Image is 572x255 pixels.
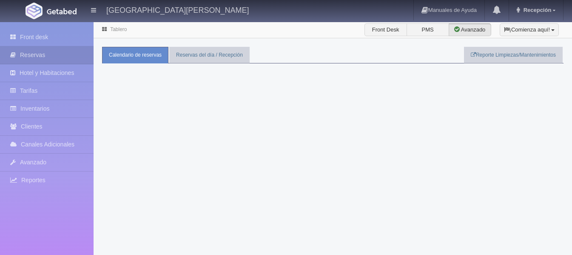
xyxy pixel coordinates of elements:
label: PMS [407,23,449,36]
span: Recepción [521,7,552,13]
img: Getabed [47,8,77,14]
a: Calendario de reservas [102,47,168,63]
label: Avanzado [449,23,491,36]
a: Reservas del día / Recepción [169,47,250,63]
button: ¡Comienza aquí! [500,23,559,36]
h4: [GEOGRAPHIC_DATA][PERSON_NAME] [106,4,249,15]
a: Reporte Limpiezas/Mantenimientos [464,47,563,63]
img: Getabed [26,3,43,19]
label: Front Desk [364,23,407,36]
a: Tablero [110,26,127,32]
